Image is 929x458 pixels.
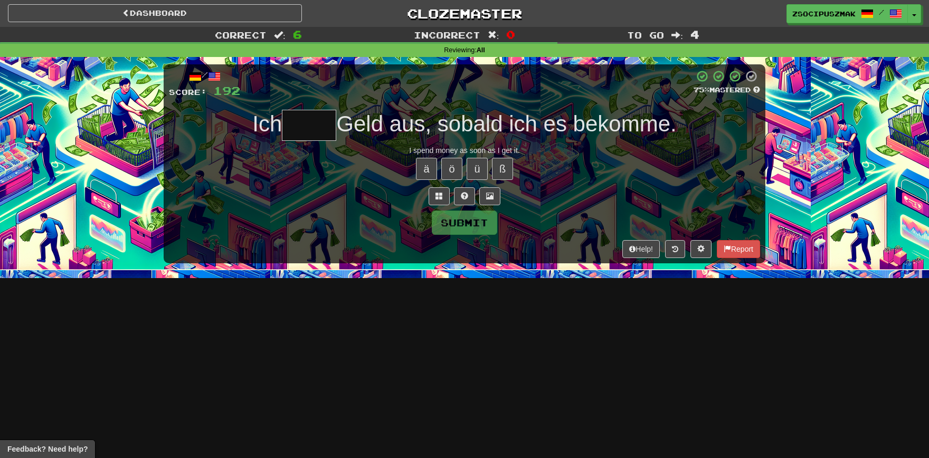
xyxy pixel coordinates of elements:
button: Report [717,240,760,258]
div: Mastered [694,85,760,95]
span: Score: [169,88,207,97]
span: : [488,31,499,40]
span: Open feedback widget [7,444,88,454]
span: 0 [506,28,515,41]
button: Help! [622,240,660,258]
a: Dashboard [8,4,302,22]
button: Round history (alt+y) [665,240,685,258]
span: / [879,8,884,16]
a: zsocipuszmak / [786,4,908,23]
span: 6 [293,28,302,41]
button: ü [467,158,488,180]
span: 4 [690,28,699,41]
span: Ich [252,111,282,136]
span: 75 % [694,85,709,94]
span: : [274,31,286,40]
span: 192 [213,84,240,97]
button: ö [441,158,462,180]
div: / [169,70,240,83]
span: Incorrect [414,30,480,40]
div: I spend money as soon as I get it. [169,145,760,156]
button: Single letter hint - you only get 1 per sentence and score half the points! alt+h [454,187,475,205]
span: To go [627,30,664,40]
span: zsocipuszmak [792,9,856,18]
button: Switch sentence to multiple choice alt+p [429,187,450,205]
span: Geld aus, sobald ich es bekomme. [336,111,676,136]
span: : [671,31,683,40]
button: ß [492,158,513,180]
a: Clozemaster [318,4,612,23]
button: ä [416,158,437,180]
strong: All [477,46,485,54]
span: Correct [215,30,267,40]
button: Show image (alt+x) [479,187,500,205]
button: Submit [432,211,497,235]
